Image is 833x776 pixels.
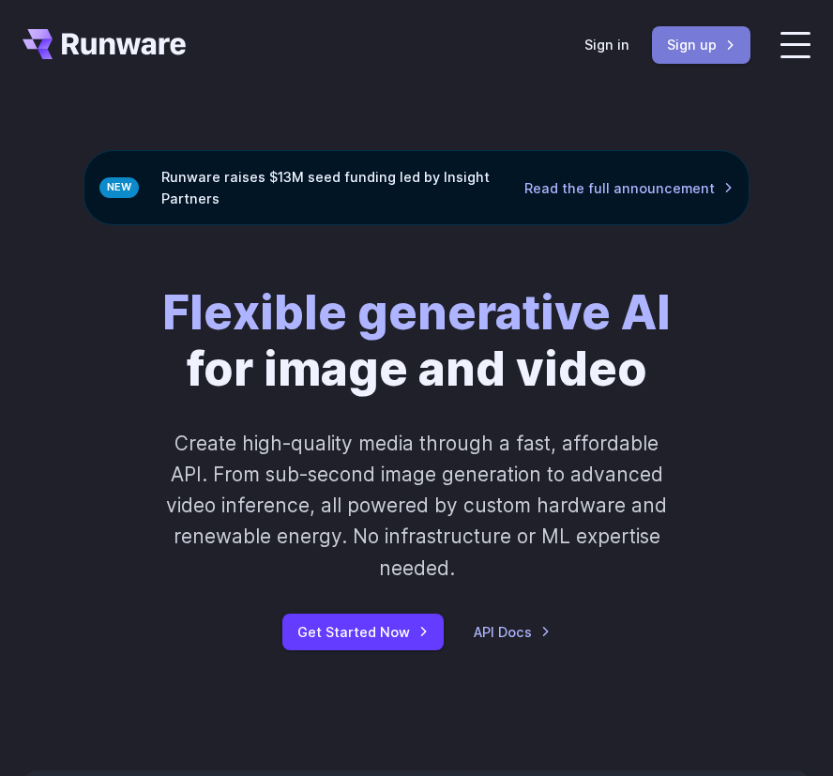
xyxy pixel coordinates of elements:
[584,34,629,55] a: Sign in
[23,29,186,59] a: Go to /
[162,285,671,397] h1: for image and video
[524,177,734,199] a: Read the full announcement
[164,428,669,584] p: Create high-quality media through a fast, affordable API. From sub-second image generation to adv...
[162,284,671,341] strong: Flexible generative AI
[282,614,444,650] a: Get Started Now
[83,150,750,225] div: Runware raises $13M seed funding led by Insight Partners
[652,26,750,63] a: Sign up
[474,621,551,643] a: API Docs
